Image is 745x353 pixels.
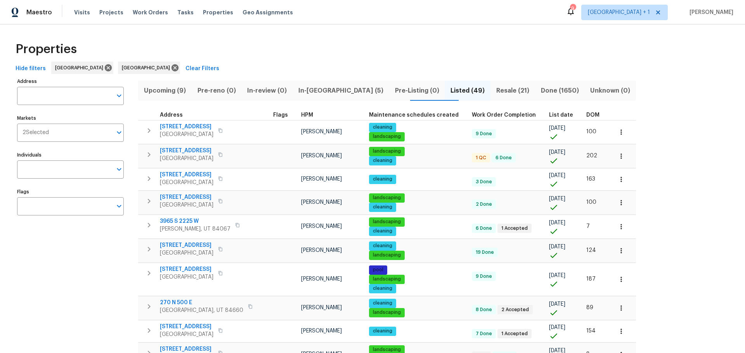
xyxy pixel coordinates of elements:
span: cleaning [370,285,395,292]
span: [DATE] [549,325,565,330]
span: [GEOGRAPHIC_DATA] [160,131,213,138]
span: [PERSON_NAME] [301,328,342,334]
label: Individuals [17,153,124,157]
span: 202 [586,153,597,158]
span: HPM [301,112,313,118]
label: Flags [17,189,124,194]
span: Tasks [177,10,194,15]
span: 3965 S 2225 W [160,217,230,225]
span: [GEOGRAPHIC_DATA] [160,201,213,209]
span: 187 [586,276,596,282]
span: [GEOGRAPHIC_DATA] [122,64,173,72]
button: Open [114,164,125,175]
span: [PERSON_NAME] [301,153,342,158]
span: cleaning [370,243,395,249]
span: [DATE] [549,220,565,226]
span: [GEOGRAPHIC_DATA] [160,249,213,257]
label: Address [17,79,124,84]
span: DOM [586,112,599,118]
span: [STREET_ADDRESS] [160,171,213,179]
span: landscaping [370,276,404,282]
span: [GEOGRAPHIC_DATA] + 1 [588,9,650,16]
span: Pre-reno (0) [196,85,237,96]
span: [PERSON_NAME] [686,9,733,16]
span: landscaping [370,133,404,140]
span: [GEOGRAPHIC_DATA] [160,179,213,186]
span: 7 Done [473,331,495,337]
span: 124 [586,248,596,253]
span: cleaning [370,124,395,131]
span: Hide filters [16,64,46,74]
span: 1 Accepted [498,331,531,337]
span: pool [370,267,386,273]
span: 19 Done [473,249,497,256]
span: cleaning [370,228,395,234]
span: Upcoming (9) [143,85,187,96]
span: [STREET_ADDRESS] [160,265,213,273]
span: Visits [74,9,90,16]
span: 6 Done [492,155,515,161]
span: [PERSON_NAME] [301,248,342,253]
span: [STREET_ADDRESS] [160,147,213,155]
span: 89 [586,305,593,310]
span: Work Order Completion [472,112,536,118]
span: [PERSON_NAME] [301,276,342,282]
span: [DATE] [549,301,565,307]
span: cleaning [370,328,395,334]
span: [STREET_ADDRESS] [160,241,213,249]
span: Flags [273,112,288,118]
span: [STREET_ADDRESS] [160,193,213,201]
span: 100 [586,200,596,205]
span: [PERSON_NAME] [301,305,342,310]
span: 1 QC [473,155,489,161]
span: 1 Accepted [498,225,531,232]
span: Maintenance schedules created [369,112,459,118]
span: Unknown (0) [589,85,631,96]
span: 9 Done [473,273,495,280]
div: [GEOGRAPHIC_DATA] [51,62,113,74]
span: [PERSON_NAME] [301,129,342,134]
div: 9 [570,5,575,12]
span: landscaping [370,219,404,225]
button: Open [114,201,125,212]
span: [PERSON_NAME] [301,200,342,205]
span: 2 Selected [23,129,49,136]
span: [DATE] [549,196,565,201]
span: [GEOGRAPHIC_DATA] [160,273,213,281]
span: [PERSON_NAME] [301,176,342,182]
span: Work Orders [133,9,168,16]
span: cleaning [370,204,395,210]
span: landscaping [370,148,404,155]
span: 2 Accepted [498,307,532,313]
span: Properties [16,45,77,53]
span: [GEOGRAPHIC_DATA] [160,331,213,338]
span: Clear Filters [185,64,219,74]
span: 6 Done [473,225,495,232]
span: [GEOGRAPHIC_DATA] [160,155,213,162]
span: landscaping [370,252,404,258]
span: landscaping [370,195,404,201]
span: In-review (0) [246,85,288,96]
span: [GEOGRAPHIC_DATA] [55,64,106,72]
button: Clear Filters [182,62,222,76]
span: 8 Done [473,307,495,313]
div: [GEOGRAPHIC_DATA] [118,62,180,74]
span: [DATE] [549,173,565,178]
span: Listed (49) [449,85,486,96]
span: In-[GEOGRAPHIC_DATA] (5) [297,85,385,96]
span: landscaping [370,346,404,353]
span: cleaning [370,300,395,307]
span: cleaning [370,157,395,164]
span: [PERSON_NAME], UT 84067 [160,225,230,233]
span: List date [549,112,573,118]
span: [PERSON_NAME] [301,224,342,229]
span: Projects [99,9,123,16]
span: Geo Assignments [243,9,293,16]
span: 100 [586,129,596,134]
span: landscaping [370,309,404,316]
span: 154 [586,328,596,334]
span: [GEOGRAPHIC_DATA], UT 84660 [160,307,243,314]
span: [DATE] [549,150,565,155]
span: Pre-Listing (0) [394,85,440,96]
span: cleaning [370,176,395,183]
